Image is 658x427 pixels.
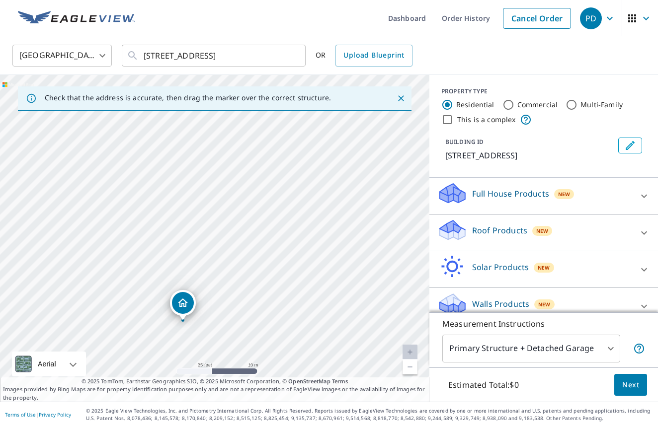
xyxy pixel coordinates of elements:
[633,343,645,355] span: Your report will include the primary structure and a detached garage if one exists.
[335,45,412,67] a: Upload Blueprint
[441,87,646,96] div: PROPERTY TYPE
[472,261,529,273] p: Solar Products
[442,318,645,330] p: Measurement Instructions
[472,224,527,236] p: Roof Products
[82,377,348,386] span: © 2025 TomTom, Earthstar Geographics SIO, © 2025 Microsoft Corporation, ©
[144,42,285,70] input: Search by address or latitude-longitude
[403,359,417,374] a: Current Level 20, Zoom Out
[517,100,558,110] label: Commercial
[503,8,571,29] a: Cancel Order
[395,92,408,105] button: Close
[12,352,86,376] div: Aerial
[5,412,71,418] p: |
[437,255,650,284] div: Solar ProductsNew
[170,290,196,321] div: Dropped pin, building 1, Residential property, 716 Elm Grove Rd Elm Grove, WI 53122
[445,149,614,161] p: [STREET_ADDRESS]
[437,182,650,210] div: Full House ProductsNew
[343,49,404,62] span: Upload Blueprint
[472,298,529,310] p: Walls Products
[580,100,623,110] label: Multi-Family
[445,138,484,146] p: BUILDING ID
[472,188,549,200] p: Full House Products
[39,411,71,418] a: Privacy Policy
[35,352,59,376] div: Aerial
[288,377,330,385] a: OpenStreetMap
[580,7,602,29] div: PD
[12,42,112,70] div: [GEOGRAPHIC_DATA]
[538,264,550,272] span: New
[332,377,348,385] a: Terms
[456,100,494,110] label: Residential
[45,93,331,102] p: Check that the address is accurate, then drag the marker over the correct structure.
[437,292,650,320] div: Walls ProductsNew
[536,227,548,235] span: New
[18,11,135,26] img: EV Logo
[538,300,550,308] span: New
[457,115,516,125] label: This is a complex
[316,45,412,67] div: OR
[622,379,639,391] span: Next
[442,335,620,362] div: Primary Structure + Detached Garage
[437,218,650,247] div: Roof ProductsNew
[558,190,570,198] span: New
[403,345,417,359] a: Current Level 20, Zoom In Disabled
[618,138,642,153] button: Edit building 1
[614,374,647,396] button: Next
[5,411,36,418] a: Terms of Use
[440,374,527,396] p: Estimated Total: $0
[86,407,653,422] p: © 2025 Eagle View Technologies, Inc. and Pictometry International Corp. All Rights Reserved. Repo...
